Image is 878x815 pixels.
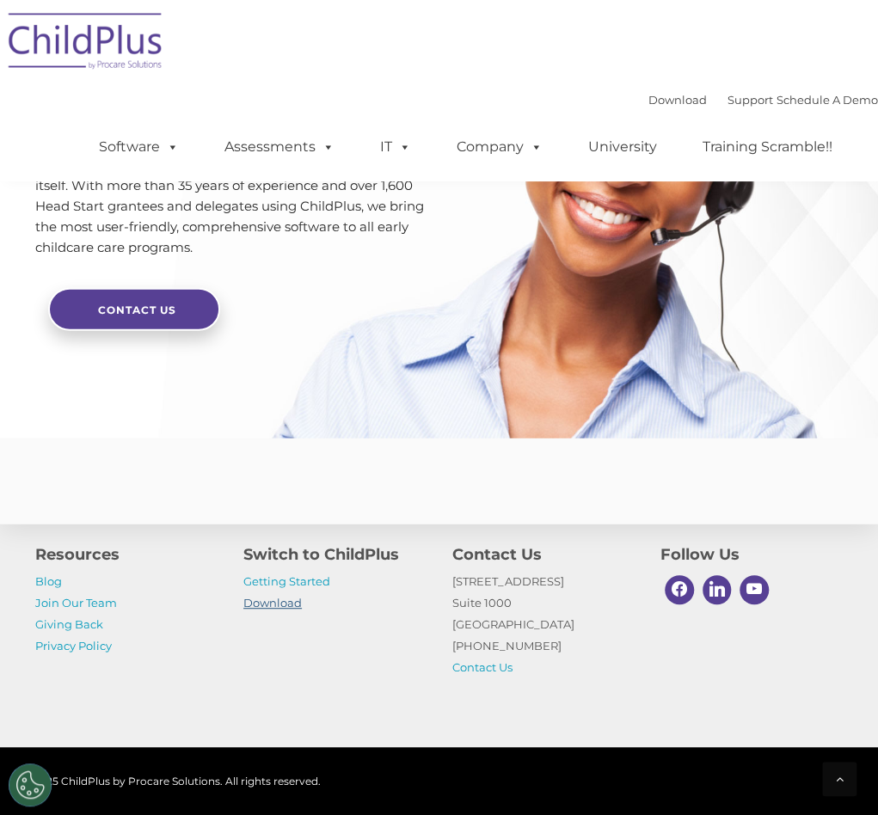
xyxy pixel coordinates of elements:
[35,639,112,653] a: Privacy Policy
[82,130,196,164] a: Software
[35,596,117,610] a: Join Our Team
[685,130,850,164] a: Training Scramble!!
[363,130,428,164] a: IT
[9,763,52,806] button: Cookies Settings
[207,130,352,164] a: Assessments
[243,542,427,567] h4: Switch to ChildPlus
[35,134,427,258] p: As the most-widely used Head Start and Early Head Start program management software, our software...
[439,130,560,164] a: Company
[571,130,674,164] a: University
[35,574,62,588] a: Blog
[452,660,513,674] a: Contact Us
[452,542,635,567] h4: Contact Us
[22,775,321,787] span: © 2025 ChildPlus by Procare Solutions. All rights reserved.
[648,93,707,107] a: Download
[735,571,773,609] a: Youtube
[728,93,773,107] a: Support
[597,629,878,815] iframe: Chat Widget
[243,596,302,610] a: Download
[35,542,218,567] h4: Resources
[243,574,330,588] a: Getting Started
[98,303,176,316] span: Contact Us
[452,571,635,678] p: [STREET_ADDRESS] Suite 1000 [GEOGRAPHIC_DATA] [PHONE_NUMBER]
[48,288,220,331] a: Contact Us
[660,542,844,567] h4: Follow Us
[698,571,736,609] a: Linkedin
[35,617,103,631] a: Giving Back
[777,93,878,107] a: Schedule A Demo
[660,571,698,609] a: Facebook
[648,93,878,107] font: |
